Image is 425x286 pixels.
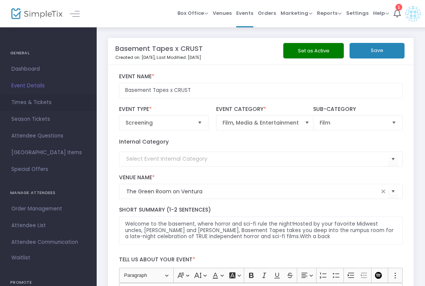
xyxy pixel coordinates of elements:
button: Select [302,115,312,130]
span: Event Details [11,81,85,91]
span: Events [236,3,253,23]
div: 1 [395,4,402,11]
span: Waitlist [11,254,30,262]
label: Tell us about your event [115,252,406,268]
span: Order Management [11,204,85,214]
span: Attendee Questions [11,131,85,141]
label: Event Name [119,73,403,80]
button: Select [194,115,205,130]
span: Season Tickets [11,114,85,124]
label: Event Type [119,106,209,113]
span: [GEOGRAPHIC_DATA] Items [11,148,85,158]
input: Enter Event Name [119,83,403,98]
span: Help [373,9,389,17]
button: Select [388,184,398,199]
h4: GENERAL [10,46,86,61]
label: Sub-Category [313,106,403,113]
input: Select Venue [126,188,379,196]
div: Editor toolbar [119,268,403,283]
span: Paragraph [124,271,163,280]
span: Film, Media & Entertainment [223,119,299,126]
span: Film [320,119,386,126]
span: Short Summary (1-2 Sentences) [119,206,211,213]
span: Venues [213,3,232,23]
h4: MANAGE ATTENDEES [10,185,86,201]
span: Reports [317,9,342,17]
m-panel-title: Basement Tapes x CRUST [115,43,203,54]
span: Orders [258,3,276,23]
span: Special Offers [11,164,85,174]
input: Select Event Internal Category [126,155,388,163]
span: clear [379,187,388,196]
span: Attendee List [11,221,85,231]
label: Venue Name [119,174,403,181]
span: Marketing [281,9,312,17]
span: Screening [125,119,192,126]
span: Box Office [177,9,208,17]
span: , Last Modified: [DATE] [155,54,201,60]
span: Settings [346,3,369,23]
p: Created on: [DATE] [115,54,309,61]
button: Save [350,43,405,58]
label: Event Category [216,106,316,113]
span: Dashboard [11,64,85,74]
button: Select [389,115,399,130]
button: Set as Active [283,43,344,58]
button: Select [388,151,398,167]
span: Times & Tickets [11,98,85,107]
span: Attendee Communication [11,237,85,247]
label: Internal Category [119,138,169,146]
button: Paragraph [121,270,172,281]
